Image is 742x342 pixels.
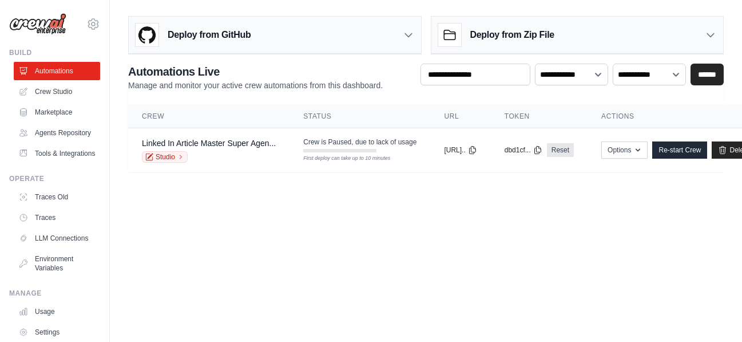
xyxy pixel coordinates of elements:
a: Environment Variables [14,250,100,277]
button: dbd1cf... [505,146,542,155]
a: Usage [14,302,100,321]
a: Traces [14,209,100,227]
a: Linked In Article Master Super Agen... [142,139,276,148]
a: Automations [14,62,100,80]
a: LLM Connections [14,229,100,247]
a: Tools & Integrations [14,144,100,163]
div: Manage [9,289,100,298]
th: Crew [128,105,289,128]
a: Marketplace [14,103,100,121]
div: First deploy can take up to 10 minutes [303,155,376,163]
div: Operate [9,174,100,183]
img: GitHub Logo [136,23,158,46]
p: Manage and monitor your active crew automations from this dashboard. [128,80,383,91]
span: Crew is Paused, due to lack of usage [303,137,416,147]
div: Build [9,48,100,57]
th: Status [289,105,430,128]
a: Re-start Crew [652,141,707,159]
h3: Deploy from Zip File [470,28,554,42]
a: Crew Studio [14,82,100,101]
a: Settings [14,323,100,341]
a: Reset [547,143,574,157]
a: Traces Old [14,188,100,206]
a: Studio [142,151,188,163]
img: Logo [9,13,66,35]
th: Token [491,105,588,128]
button: Options [601,141,648,159]
th: URL [430,105,490,128]
h3: Deploy from GitHub [168,28,251,42]
h2: Automations Live [128,64,383,80]
a: Agents Repository [14,124,100,142]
